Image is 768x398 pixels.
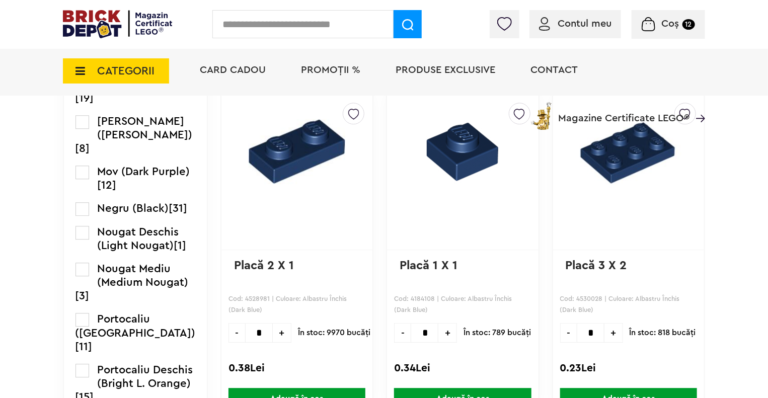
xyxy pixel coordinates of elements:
span: În stoc: 9970 bucăţi [298,323,370,343]
div: 0.34Lei [394,362,531,375]
a: Placă 1 X 1 [400,260,457,272]
p: Cod: 4184108 | Culoare: Albastru Închis (Dark Blue) [394,293,531,316]
span: + [438,323,457,343]
a: Placă 2 X 1 [234,260,294,272]
span: - [228,323,245,343]
span: - [394,323,411,343]
span: Mov (Dark Purple) [98,166,190,177]
a: Card Cadou [200,65,266,75]
span: + [273,323,291,343]
span: [31] [169,203,188,214]
a: PROMOȚII % [301,65,360,75]
span: [3] [75,290,90,301]
span: În stoc: 818 bucăţi [630,323,696,343]
span: Negru (Black) [98,203,169,214]
a: Contact [530,65,578,75]
span: Coș [662,19,679,29]
span: În stoc: 789 bucăţi [464,323,531,343]
a: Contul meu [539,19,611,29]
span: Nougat Deschis (Light Nougat) [98,226,179,251]
small: 12 [682,19,695,30]
div: 0.38Lei [228,362,365,375]
a: Produse exclusive [396,65,495,75]
p: Cod: 4528981 | Culoare: Albastru Închis (Dark Blue) [228,293,365,316]
span: [1] [174,240,187,251]
img: Placă 3 X 2 [566,103,692,202]
div: 0.23Lei [560,362,697,375]
span: - [560,323,577,343]
span: CATEGORII [97,65,155,76]
span: [11] [75,341,93,352]
span: Nougat Mediu (Medium Nougat) [98,263,189,288]
span: [8] [75,143,90,154]
span: Magazine Certificate LEGO® [558,100,689,123]
img: Placă 2 X 1 [234,103,360,200]
span: Portocaliu Deschis (Bright L. Orange) [98,364,193,389]
a: Magazine Certificate LEGO® [689,100,705,110]
span: Contul meu [558,19,611,29]
p: Cod: 4530028 | Culoare: Albastru Închis (Dark Blue) [560,293,697,316]
a: Placă 3 X 2 [566,260,627,272]
span: Portocaliu ([GEOGRAPHIC_DATA]) [75,313,196,339]
img: Placă 1 X 1 [400,103,525,200]
span: [12] [98,180,117,191]
span: + [604,323,623,343]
